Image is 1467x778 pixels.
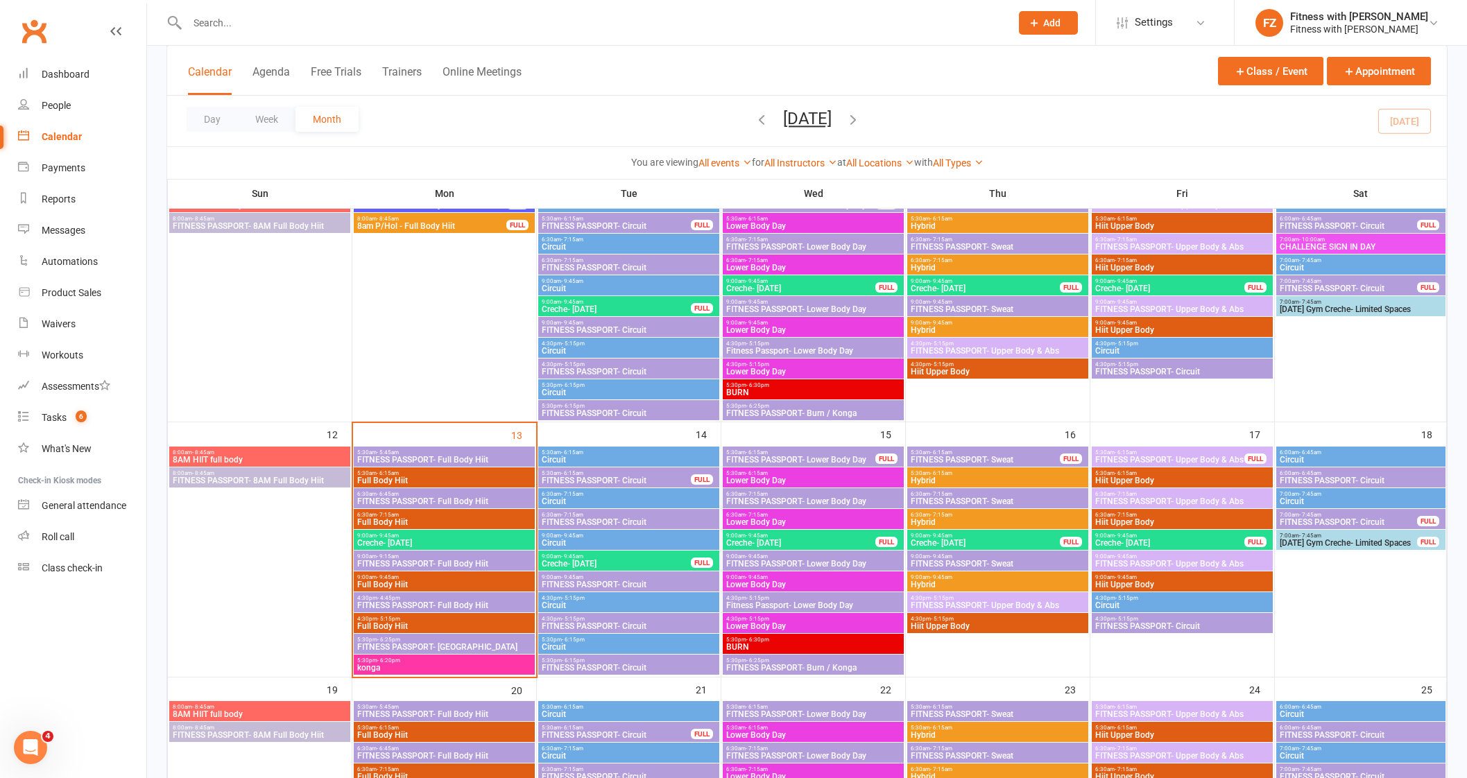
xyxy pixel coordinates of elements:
[1244,453,1267,464] div: FULL
[726,449,876,456] span: 5:30am
[910,497,1086,505] span: FITNESS PASSPORT- Sweat
[930,320,952,326] span: - 9:45am
[1115,491,1137,497] span: - 7:15am
[42,131,82,142] div: Calendar
[910,518,1086,526] span: Hybrid
[726,512,901,518] span: 6:30am
[726,243,901,251] span: FITNESS PASSPORT- Lower Body Day
[1279,278,1418,284] span: 7:00am
[172,456,348,464] span: 8AM HIIT full body
[691,474,713,485] div: FULL
[561,236,583,243] span: - 7:15am
[377,491,399,497] span: - 6:45am
[910,512,1086,518] span: 6:30am
[541,299,692,305] span: 9:00am
[726,278,876,284] span: 9:00am
[1327,57,1431,85] button: Appointment
[1299,512,1321,518] span: - 7:45am
[910,216,1086,222] span: 5:30am
[846,157,914,168] a: All Locations
[18,184,146,215] a: Reports
[1279,305,1443,313] span: [DATE] Gym Creche- Limited Spaces
[357,222,507,230] span: 8am P/Hol - Full Body Hiit
[562,382,585,388] span: - 6:15pm
[1043,17,1061,28] span: Add
[252,65,290,95] button: Agenda
[930,491,952,497] span: - 7:15am
[1279,216,1418,222] span: 6:00am
[17,14,51,49] a: Clubworx
[18,277,146,309] a: Product Sales
[1279,476,1443,485] span: FITNESS PASSPORT- Circuit
[1279,518,1418,526] span: FITNESS PASSPORT- Circuit
[1095,470,1270,476] span: 5:30am
[1279,257,1443,263] span: 7:00am
[541,278,717,284] span: 9:00am
[1417,282,1439,293] div: FULL
[910,222,1086,230] span: Hybrid
[1095,512,1270,518] span: 6:30am
[726,284,876,293] span: Creche- [DATE]
[311,65,361,95] button: Free Trials
[382,65,422,95] button: Trainers
[726,201,876,209] span: FITNESS PASSPORT- Lower Body Day
[726,368,901,376] span: Lower Body Day
[726,518,901,526] span: Lower Body Day
[1249,422,1274,445] div: 17
[42,500,126,511] div: General attendance
[238,107,295,132] button: Week
[18,121,146,153] a: Calendar
[1095,257,1270,263] span: 6:30am
[541,449,717,456] span: 5:30am
[18,553,146,584] a: Class kiosk mode
[726,382,901,388] span: 5:30pm
[931,361,954,368] span: - 5:15pm
[910,257,1086,263] span: 6:30am
[172,216,348,222] span: 8:00am
[541,456,717,464] span: Circuit
[746,320,768,326] span: - 9:45am
[357,491,532,497] span: 6:30am
[42,443,92,454] div: What's New
[541,320,717,326] span: 9:00am
[561,320,583,326] span: - 9:45am
[192,216,214,222] span: - 8:45am
[1417,516,1439,526] div: FULL
[930,470,952,476] span: - 6:15am
[541,497,717,505] span: Circuit
[42,69,89,80] div: Dashboard
[910,236,1086,243] span: 6:30am
[1060,453,1082,464] div: FULL
[1065,422,1090,445] div: 16
[880,422,905,445] div: 15
[726,257,901,263] span: 6:30am
[561,491,583,497] span: - 7:15am
[42,256,98,267] div: Automations
[1115,449,1137,456] span: - 6:15am
[691,220,713,230] div: FULL
[910,456,1061,464] span: FITNESS PASSPORT- Sweat
[910,278,1061,284] span: 9:00am
[541,236,717,243] span: 6:30am
[783,109,832,128] button: [DATE]
[1095,518,1270,526] span: Hiit Upper Body
[42,162,85,173] div: Payments
[1279,456,1443,464] span: Circuit
[42,193,76,205] div: Reports
[746,236,768,243] span: - 7:15am
[910,491,1086,497] span: 6:30am
[541,347,717,355] span: Circuit
[562,403,585,409] span: - 6:15pm
[377,216,399,222] span: - 8:45am
[746,512,768,518] span: - 7:15am
[18,59,146,90] a: Dashboard
[726,305,901,313] span: FITNESS PASSPORT- Lower Body Day
[42,562,103,573] div: Class check-in
[541,305,692,313] span: Creche- [DATE]
[1279,491,1443,497] span: 7:00am
[561,512,583,518] span: - 7:15am
[930,512,952,518] span: - 7:15am
[1095,340,1270,347] span: 4:30pm
[726,403,901,409] span: 5:30pm
[910,449,1061,456] span: 5:30am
